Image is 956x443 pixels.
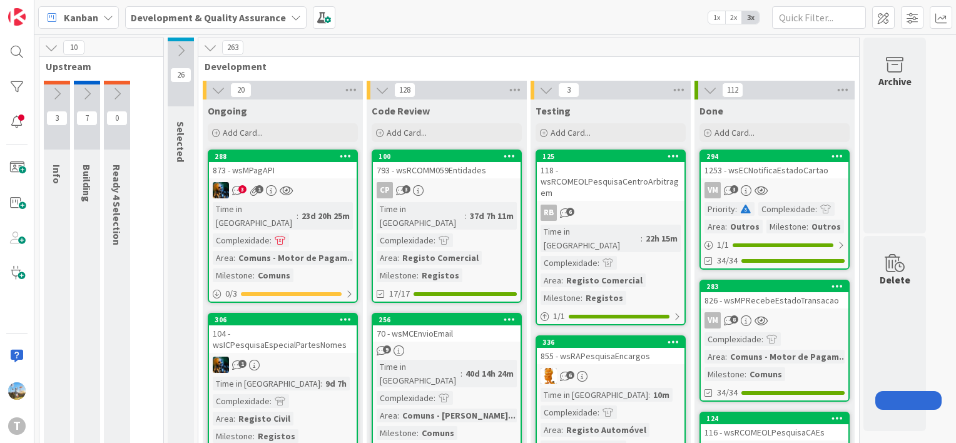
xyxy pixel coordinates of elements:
div: Milestone [704,367,745,381]
span: Kanban [64,10,98,25]
img: JC [213,182,229,198]
span: Building [81,165,93,202]
div: 2941253 - wsECNotificaEstadoCartao [701,151,848,178]
div: Milestone [766,220,806,233]
div: 873 - wsMPagAPI [209,162,357,178]
div: Time in [GEOGRAPHIC_DATA] [541,388,648,402]
div: 125 [537,151,684,162]
div: 10m [650,388,673,402]
div: Comuns [255,268,293,282]
span: : [253,429,255,443]
div: Registo Automóvel [563,423,649,437]
span: Add Card... [551,127,591,138]
div: 25670 - wsMCEnvioEmail [373,314,521,342]
div: Complexidade [213,394,270,408]
span: : [417,426,419,440]
div: 294 [701,151,848,162]
div: 125 [542,152,684,161]
span: : [815,202,817,216]
span: Ready 4 Selection [111,165,123,245]
div: 336 [542,338,684,347]
div: 118 - wsRCOMEOLPesquisaCentroArbitragem [537,162,684,201]
span: 3 [730,185,738,193]
div: JC [209,357,357,373]
a: 288873 - wsMPagAPIJCTime in [GEOGRAPHIC_DATA]:23d 20h 25mComplexidade:Area:Comuns - Motor de Paga... [208,150,358,303]
span: : [561,423,563,437]
div: 336 [537,337,684,348]
span: 34/34 [717,386,738,399]
span: Ongoing [208,104,247,117]
div: 100 [373,151,521,162]
div: VM [704,182,721,198]
div: 9d 7h [322,377,350,390]
span: 263 [222,40,243,55]
div: Comuns [419,426,457,440]
div: JC [209,182,357,198]
div: Area [704,220,725,233]
div: 70 - wsMCEnvioEmail [373,325,521,342]
span: 20 [230,83,252,98]
span: 2x [725,11,742,24]
div: Complexidade [758,202,815,216]
div: 125118 - wsRCOMEOLPesquisaCentroArbitragem [537,151,684,201]
span: : [460,367,462,380]
div: 288 [215,152,357,161]
div: 288873 - wsMPagAPI [209,151,357,178]
span: : [434,233,435,247]
div: Delete [880,272,910,287]
div: Comuns [746,367,785,381]
span: : [233,251,235,265]
div: Area [704,350,725,364]
span: : [806,220,808,233]
div: RB [541,205,557,221]
div: 294 [706,152,848,161]
div: 283 [706,282,848,291]
span: 1 [238,360,247,368]
span: 3 [558,83,579,98]
span: Upstream [46,60,148,73]
a: 2941253 - wsECNotificaEstadoCartaoVMPriority:Complexidade:Area:OutrosMilestone:Outros1/134/34 [699,150,850,270]
div: Registos [419,268,462,282]
span: 3x [742,11,759,24]
div: Registo Civil [235,412,293,425]
span: 128 [394,83,415,98]
span: 9 [383,345,391,354]
span: 0 / 3 [225,287,237,300]
div: 288 [209,151,357,162]
div: Complexidade [213,233,270,247]
div: 124116 - wsRCOMEOLPesquisaCAEs [701,413,848,440]
div: Comuns - Motor de Pagam... [235,251,358,265]
div: 0/3 [209,286,357,302]
div: 40d 14h 24m [462,367,517,380]
div: Complexidade [541,405,597,419]
span: Add Card... [714,127,755,138]
div: 336855 - wsRAPesquisaEncargos [537,337,684,364]
span: : [417,268,419,282]
span: 3 [46,111,68,126]
span: 1x [708,11,725,24]
a: 100793 - wsRCOMM059EntidadesCPTime in [GEOGRAPHIC_DATA]:37d 7h 11mComplexidade:Area:Registo Comer... [372,150,522,303]
span: : [253,268,255,282]
span: : [761,332,763,346]
span: Testing [536,104,571,117]
span: 1 / 1 [717,238,729,252]
span: 8 [730,315,738,323]
div: Milestone [377,426,417,440]
div: 283 [701,281,848,292]
img: DG [8,382,26,400]
div: 1/1 [701,237,848,253]
div: Complexidade [377,391,434,405]
span: 112 [722,83,743,98]
div: Archive [878,74,912,89]
div: Registo Comercial [563,273,646,287]
span: Code Review [372,104,430,117]
div: 256 [379,315,521,324]
span: 17/17 [389,287,410,300]
div: Registos [255,429,298,443]
div: Time in [GEOGRAPHIC_DATA] [213,377,320,390]
div: Milestone [213,429,253,443]
div: 124 [701,413,848,424]
span: : [465,209,467,223]
span: : [641,232,643,245]
div: 1253 - wsECNotificaEstadoCartao [701,162,848,178]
